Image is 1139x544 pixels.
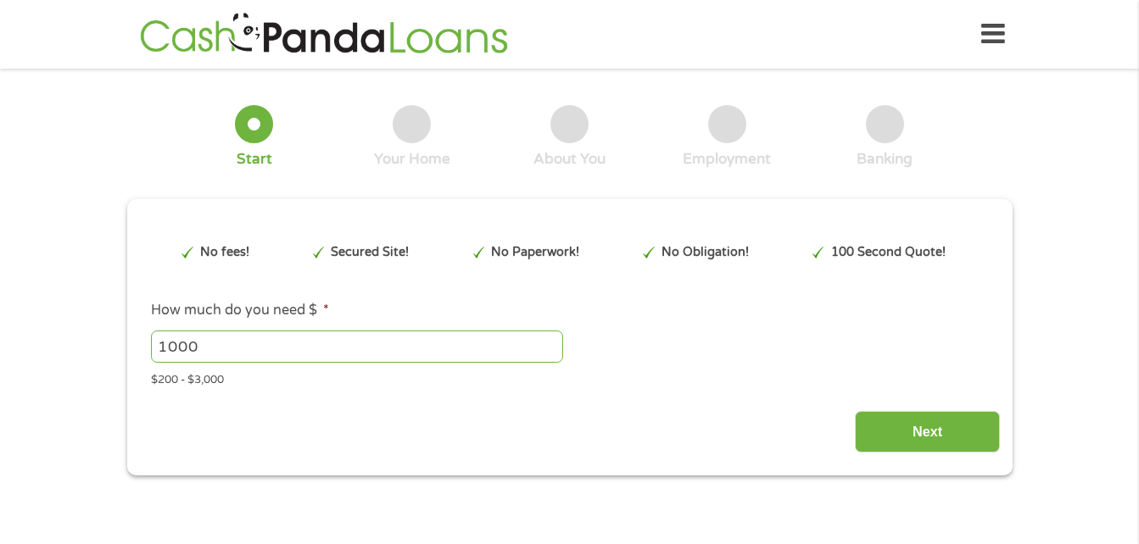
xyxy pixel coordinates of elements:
[491,243,579,262] p: No Paperwork!
[200,243,249,262] p: No fees!
[135,10,513,58] img: GetLoanNow Logo
[237,150,272,169] div: Start
[533,150,606,169] div: About You
[151,302,329,319] label: How much do you need $
[855,411,1000,452] input: Next
[857,150,913,169] div: Banking
[331,243,409,262] p: Secured Site!
[683,150,771,169] div: Employment
[662,243,749,262] p: No Obligation!
[374,150,450,169] div: Your Home
[151,366,987,389] div: $200 - $3,000
[831,243,946,262] p: 100 Second Quote!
